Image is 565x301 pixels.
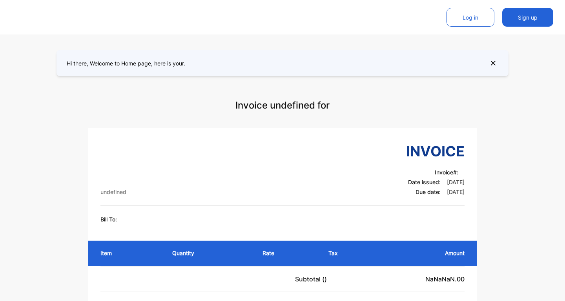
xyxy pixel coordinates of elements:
[425,275,465,283] span: NaNaNaN.00
[100,249,157,257] p: Item
[100,215,117,223] p: Bill To:
[389,249,465,257] p: Amount
[172,249,247,257] p: Quantity
[435,169,458,176] span: Invoice #:
[416,189,441,195] span: Due date:
[100,188,126,196] p: undefined
[447,189,465,195] span: [DATE]
[328,249,373,257] p: Tax
[408,179,441,185] span: Date issued:
[295,274,330,284] p: Subtotal ()
[447,8,494,27] button: Log in
[67,59,185,67] p: Hi there, Welcome to Home page, here is your .
[447,179,465,185] span: [DATE]
[262,249,313,257] p: Rate
[406,141,465,162] h3: Invoice
[235,91,330,120] p: Invoice undefined for
[502,8,553,27] button: Sign up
